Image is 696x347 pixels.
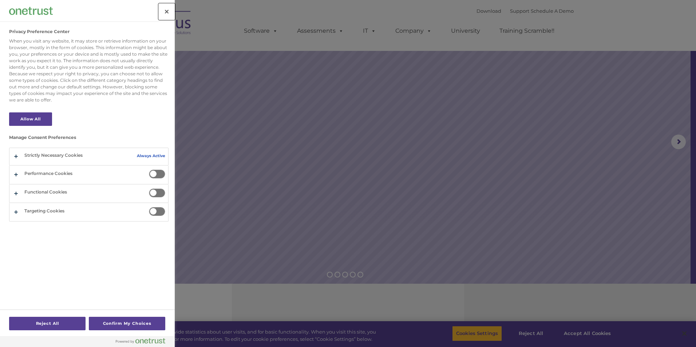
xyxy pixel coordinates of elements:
[9,38,169,103] div: When you visit any website, it may store or retrieve information on your browser, mostly in the f...
[9,29,70,34] h2: Privacy Preference Center
[116,338,171,347] a: Powered by OneTrust Opens in a new Tab
[159,4,175,20] button: Close
[9,112,52,126] button: Allow All
[116,338,165,344] img: Powered by OneTrust Opens in a new Tab
[101,78,132,83] span: Phone number
[9,317,86,330] button: Reject All
[101,48,123,53] span: Last name
[9,135,169,144] h3: Manage Consent Preferences
[89,317,165,330] button: Confirm My Choices
[9,7,53,15] img: Company Logo
[9,4,53,18] div: Company Logo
